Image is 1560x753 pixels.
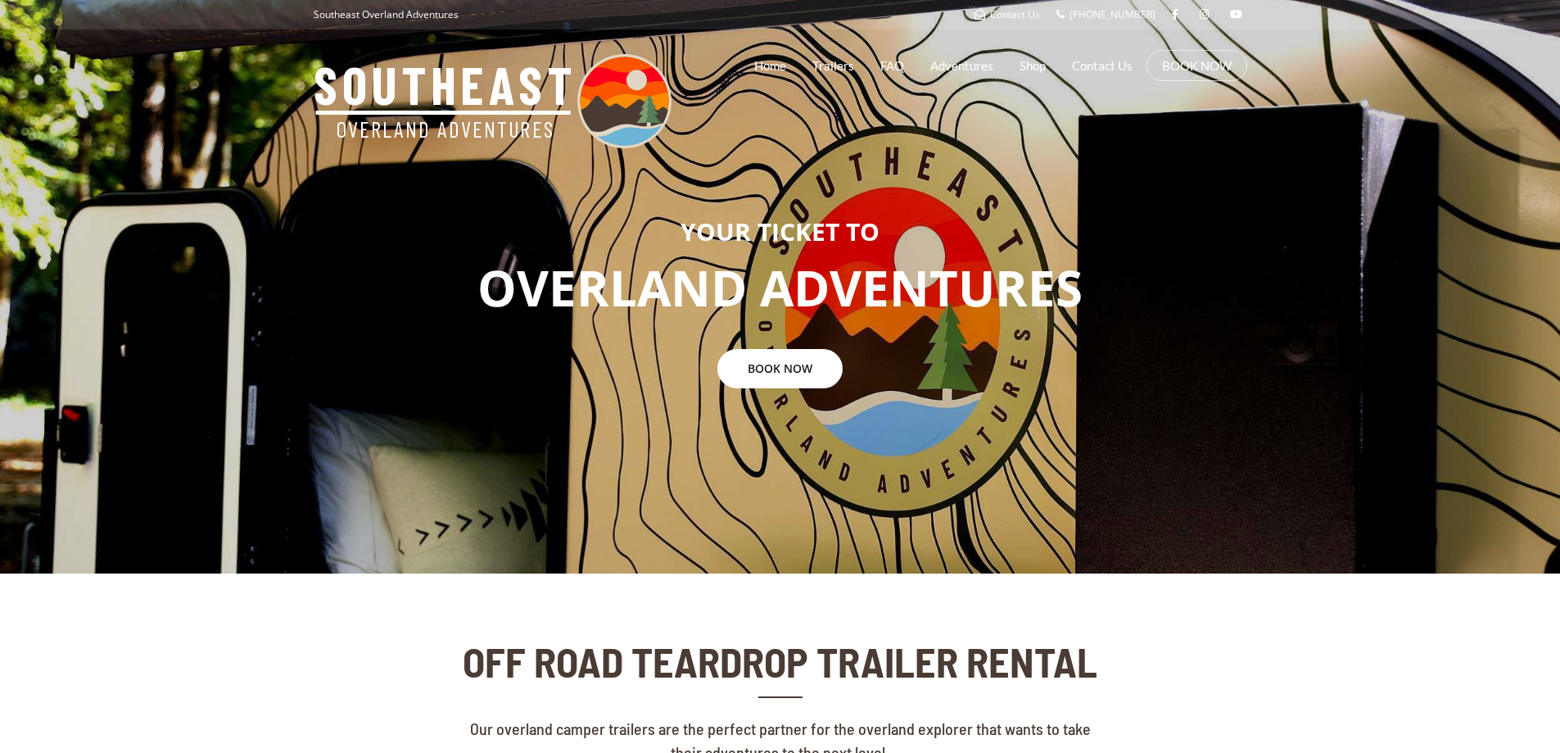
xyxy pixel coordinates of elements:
span: Contact Us [990,7,1040,21]
a: Home [754,45,786,86]
h2: OFF ROAD TEARDROP TRAILER RENTAL [459,639,1102,684]
a: Shop [1020,45,1046,86]
a: Trailers [812,45,854,86]
a: FAQ [880,45,904,86]
a: Contact Us [974,7,1040,21]
img: Southeast Overland Adventures [314,54,671,148]
h3: YOUR TICKET TO [12,218,1548,245]
p: OVERLAND ADVENTURES [12,253,1548,324]
a: BOOK NOW [1162,57,1232,74]
a: Adventures [930,45,993,86]
a: [PHONE_NUMBER] [1056,7,1155,21]
a: BOOK NOW [717,349,843,388]
a: Contact Us [1072,45,1133,86]
p: Southeast Overland Adventures [314,4,459,25]
span: [PHONE_NUMBER] [1069,7,1155,21]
